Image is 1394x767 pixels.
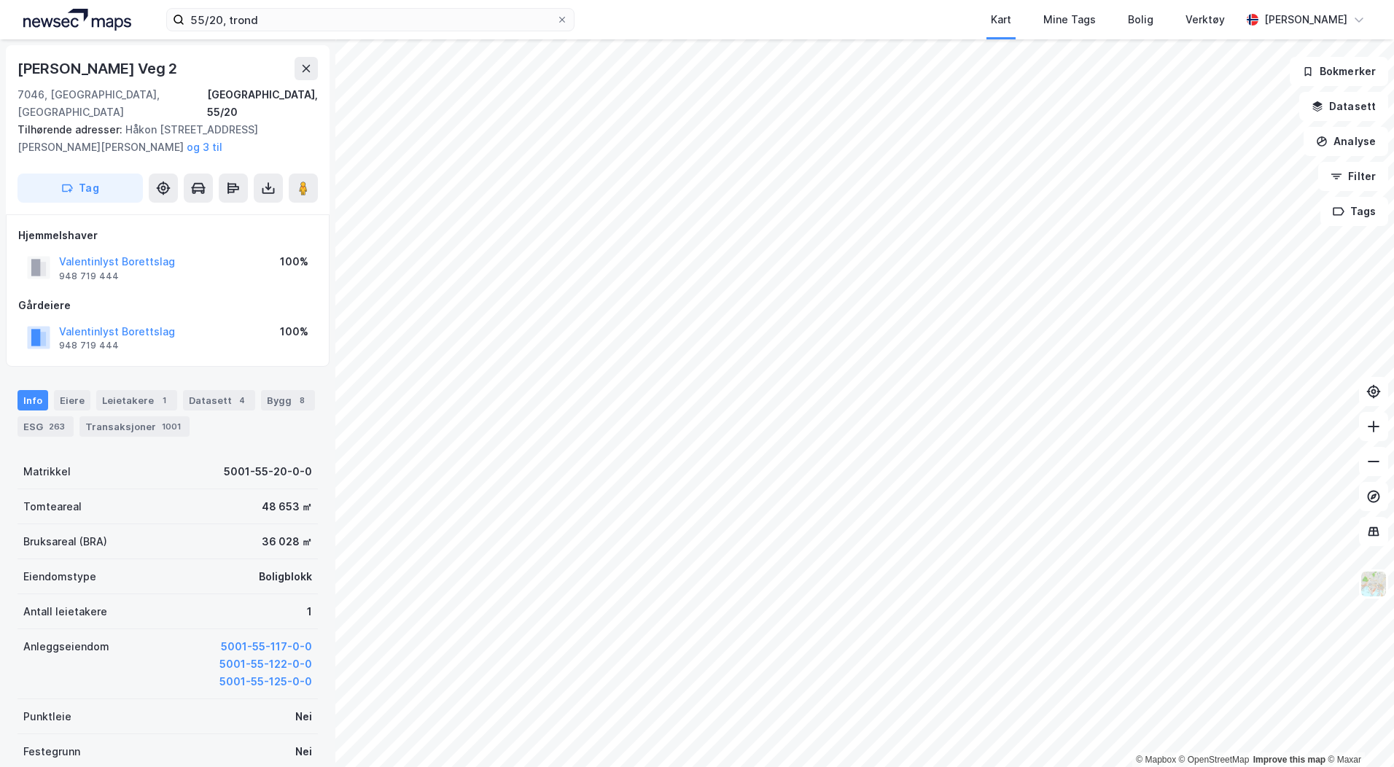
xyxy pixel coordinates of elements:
input: Søk på adresse, matrikkel, gårdeiere, leietakere eller personer [184,9,556,31]
a: Mapbox [1136,755,1176,765]
div: Bruksareal (BRA) [23,533,107,550]
div: 100% [280,323,308,340]
button: Tags [1320,197,1388,226]
div: [GEOGRAPHIC_DATA], 55/20 [207,86,318,121]
div: 948 719 444 [59,340,119,351]
div: Transaksjoner [79,416,190,437]
div: Verktøy [1185,11,1225,28]
div: Datasett [183,390,255,410]
div: Mine Tags [1043,11,1096,28]
div: 1 [307,603,312,620]
div: [PERSON_NAME] Veg 2 [17,57,180,80]
iframe: Chat Widget [1321,697,1394,767]
div: Kart [991,11,1011,28]
div: ESG [17,416,74,437]
div: 48 653 ㎡ [262,498,312,515]
div: Eiere [54,390,90,410]
div: 5001-55-20-0-0 [224,463,312,480]
div: 7046, [GEOGRAPHIC_DATA], [GEOGRAPHIC_DATA] [17,86,207,121]
button: Datasett [1299,92,1388,121]
div: Matrikkel [23,463,71,480]
button: 5001-55-125-0-0 [219,673,312,690]
div: Bolig [1128,11,1153,28]
div: Info [17,390,48,410]
div: Festegrunn [23,743,80,760]
button: 5001-55-117-0-0 [221,638,312,655]
div: Nei [295,743,312,760]
div: Kontrollprogram for chat [1321,697,1394,767]
div: Håkon [STREET_ADDRESS][PERSON_NAME][PERSON_NAME] [17,121,306,156]
img: logo.a4113a55bc3d86da70a041830d287a7e.svg [23,9,131,31]
img: Z [1360,570,1387,598]
div: 948 719 444 [59,270,119,282]
div: Bygg [261,390,315,410]
div: Tomteareal [23,498,82,515]
div: 4 [235,393,249,408]
div: Nei [295,708,312,725]
div: Leietakere [96,390,177,410]
div: 100% [280,253,308,270]
div: [PERSON_NAME] [1264,11,1347,28]
div: Boligblokk [259,568,312,585]
a: Improve this map [1253,755,1325,765]
button: Tag [17,174,143,203]
div: Antall leietakere [23,603,107,620]
span: Tilhørende adresser: [17,123,125,136]
div: Gårdeiere [18,297,317,314]
div: Punktleie [23,708,71,725]
div: Anleggseiendom [23,638,109,655]
button: 5001-55-122-0-0 [219,655,312,673]
button: Analyse [1304,127,1388,156]
button: Bokmerker [1290,57,1388,86]
div: 263 [46,419,68,434]
button: Filter [1318,162,1388,191]
div: 1001 [159,419,184,434]
a: OpenStreetMap [1179,755,1250,765]
div: Eiendomstype [23,568,96,585]
div: 8 [295,393,309,408]
div: 1 [157,393,171,408]
div: 36 028 ㎡ [262,533,312,550]
div: Hjemmelshaver [18,227,317,244]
